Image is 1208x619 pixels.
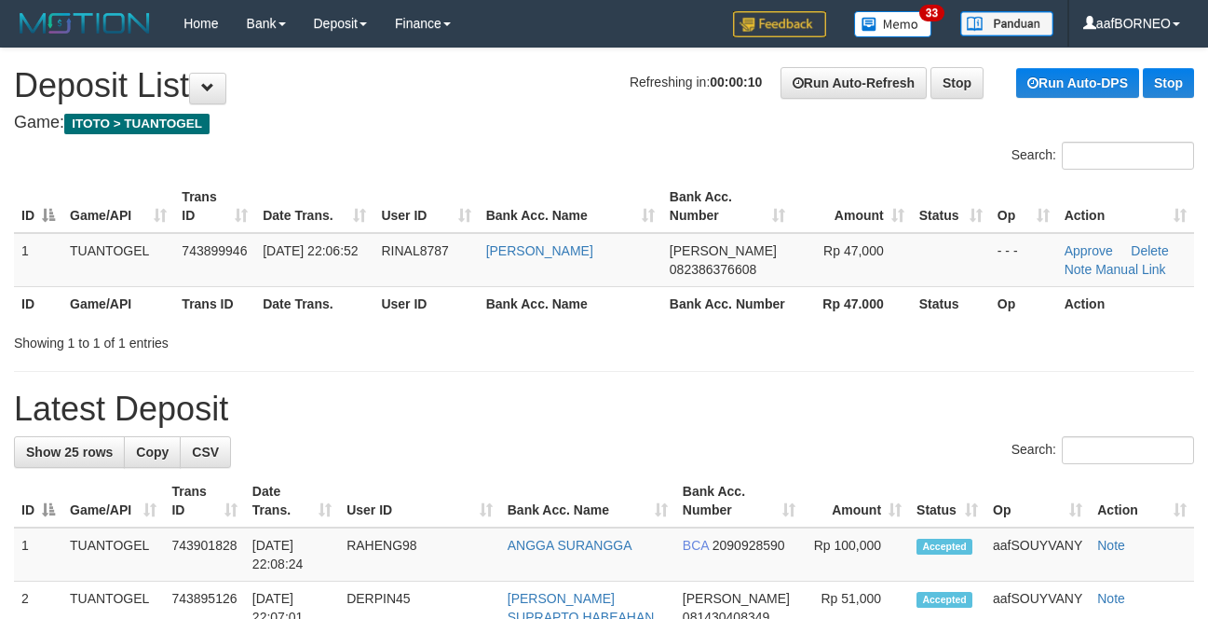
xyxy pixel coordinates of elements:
[990,233,1057,287] td: - - -
[1062,142,1194,170] input: Search:
[793,286,912,321] th: Rp 47.000
[182,243,247,258] span: 743899946
[164,528,244,582] td: 743901828
[124,436,181,468] a: Copy
[670,243,777,258] span: [PERSON_NAME]
[373,180,478,233] th: User ID: activate to sort column ascending
[263,243,358,258] span: [DATE] 22:06:52
[255,180,373,233] th: Date Trans.: activate to sort column ascending
[500,475,675,528] th: Bank Acc. Name: activate to sort column ascending
[255,286,373,321] th: Date Trans.
[64,114,210,134] span: ITOTO > TUANTOGEL
[508,538,632,553] a: ANGGA SURANGGA
[990,180,1057,233] th: Op: activate to sort column ascending
[960,11,1053,36] img: panduan.png
[245,528,339,582] td: [DATE] 22:08:24
[381,243,448,258] span: RINAL8787
[164,475,244,528] th: Trans ID: activate to sort column ascending
[14,391,1194,428] h1: Latest Deposit
[1097,538,1125,553] a: Note
[1057,286,1194,321] th: Action
[912,286,990,321] th: Status
[1090,475,1194,528] th: Action: activate to sort column ascending
[662,180,793,233] th: Bank Acc. Number: activate to sort column ascending
[1062,436,1194,464] input: Search:
[916,539,972,555] span: Accepted
[803,528,909,582] td: Rp 100,000
[713,538,785,553] span: Copy 2090928590 to clipboard
[62,475,164,528] th: Game/API: activate to sort column ascending
[14,9,156,37] img: MOTION_logo.png
[662,286,793,321] th: Bank Acc. Number
[675,475,804,528] th: Bank Acc. Number: activate to sort column ascending
[780,67,927,99] a: Run Auto-Refresh
[630,75,762,89] span: Refreshing in:
[793,180,912,233] th: Amount: activate to sort column ascending
[1095,262,1166,277] a: Manual Link
[14,326,489,352] div: Showing 1 to 1 of 1 entries
[174,286,255,321] th: Trans ID
[339,475,500,528] th: User ID: activate to sort column ascending
[1057,180,1194,233] th: Action: activate to sort column ascending
[930,67,984,99] a: Stop
[670,262,756,277] span: Copy 082386376608 to clipboard
[192,445,219,460] span: CSV
[14,286,62,321] th: ID
[1065,243,1113,258] a: Approve
[14,67,1194,104] h1: Deposit List
[14,436,125,468] a: Show 25 rows
[919,5,944,21] span: 33
[62,233,174,287] td: TUANTOGEL
[733,11,826,37] img: Feedback.jpg
[985,475,1090,528] th: Op: activate to sort column ascending
[174,180,255,233] th: Trans ID: activate to sort column ascending
[683,538,709,553] span: BCA
[26,445,113,460] span: Show 25 rows
[479,180,662,233] th: Bank Acc. Name: activate to sort column ascending
[245,475,339,528] th: Date Trans.: activate to sort column ascending
[62,286,174,321] th: Game/API
[1065,262,1093,277] a: Note
[803,475,909,528] th: Amount: activate to sort column ascending
[14,233,62,287] td: 1
[710,75,762,89] strong: 00:00:10
[136,445,169,460] span: Copy
[14,180,62,233] th: ID: activate to sort column descending
[373,286,478,321] th: User ID
[339,528,500,582] td: RAHENG98
[1011,436,1194,464] label: Search:
[912,180,990,233] th: Status: activate to sort column ascending
[1097,591,1125,606] a: Note
[62,528,164,582] td: TUANTOGEL
[14,475,62,528] th: ID: activate to sort column descending
[1143,68,1194,98] a: Stop
[909,475,985,528] th: Status: activate to sort column ascending
[990,286,1057,321] th: Op
[486,243,593,258] a: [PERSON_NAME]
[1016,68,1139,98] a: Run Auto-DPS
[985,528,1090,582] td: aafSOUYVANY
[180,436,231,468] a: CSV
[916,592,972,608] span: Accepted
[823,243,884,258] span: Rp 47,000
[14,114,1194,132] h4: Game:
[854,11,932,37] img: Button%20Memo.svg
[683,591,790,606] span: [PERSON_NAME]
[1131,243,1168,258] a: Delete
[1011,142,1194,170] label: Search:
[14,528,62,582] td: 1
[479,286,662,321] th: Bank Acc. Name
[62,180,174,233] th: Game/API: activate to sort column ascending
